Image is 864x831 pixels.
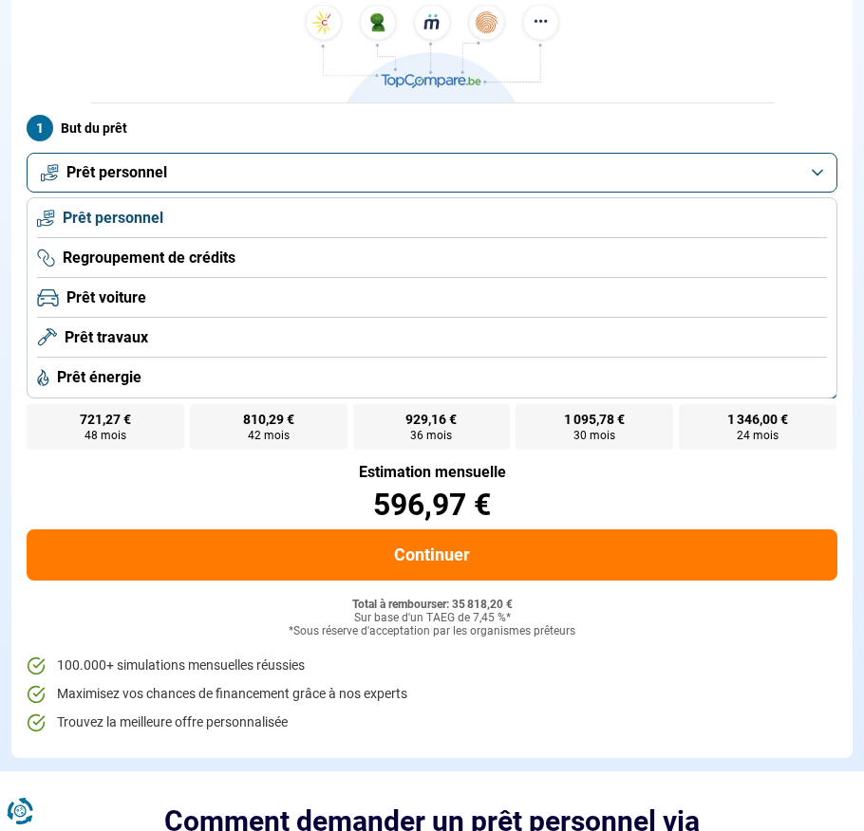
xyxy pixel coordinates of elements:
[66,287,146,308] span: Prêt voiture
[65,327,148,348] span: Prêt travaux
[243,413,294,426] span: 810,29 €
[57,367,141,388] span: Prêt énergie
[27,713,837,732] li: Trouvez la meilleure offre personnalisée
[27,625,837,638] div: *Sous réserve d'acceptation par les organismes prêteurs
[27,465,837,480] div: Estimation mensuelle
[27,489,837,520] div: 596,97 €
[66,162,167,183] span: Prêt personnel
[80,413,131,426] span: 721,27 €
[27,115,837,141] label: But du prêt
[27,685,837,704] li: Maximisez vos chances de financement grâce à nos experts
[63,248,235,268] span: Regroupement de crédits
[727,413,788,426] span: 1 346,00 €
[85,430,126,441] span: 48 mois
[405,413,457,426] span: 929,16 €
[737,430,779,441] span: 24 mois
[27,656,837,675] li: 100.000+ simulations mensuelles réussies
[248,430,290,441] span: 42 mois
[573,430,615,441] span: 30 mois
[63,208,163,229] span: Prêt personnel
[299,5,565,102] img: TopCompare.be
[564,413,625,426] span: 1 095,78 €
[27,612,837,625] div: Sur base d'un TAEG de 7,45 %*
[27,529,837,581] button: Continuer
[27,599,837,612] div: Total à rembourser: 35 818,20 €
[27,153,837,193] button: Prêt personnel
[410,430,452,441] span: 36 mois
